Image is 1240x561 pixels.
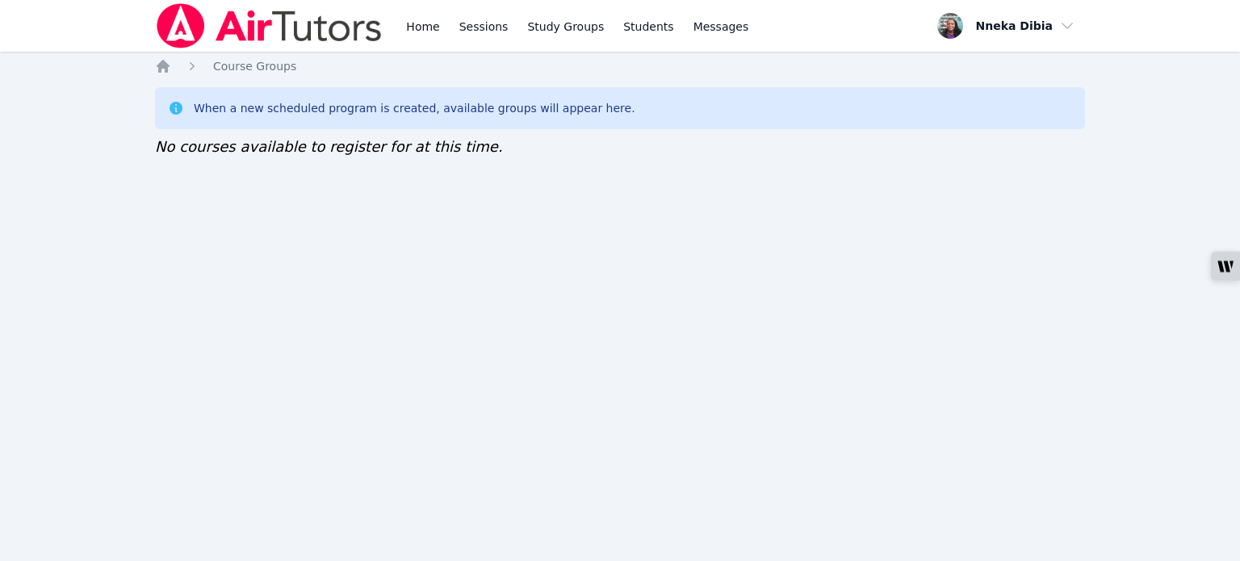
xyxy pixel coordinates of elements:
span: Messages [693,19,749,35]
img: Air Tutors [155,3,383,48]
a: Course Groups [213,58,296,74]
span: Course Groups [213,60,296,73]
span: No courses available to register for at this time. [155,138,503,155]
div: When a new scheduled program is created, available groups will appear here. [194,100,635,116]
nav: Breadcrumb [155,58,1085,74]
